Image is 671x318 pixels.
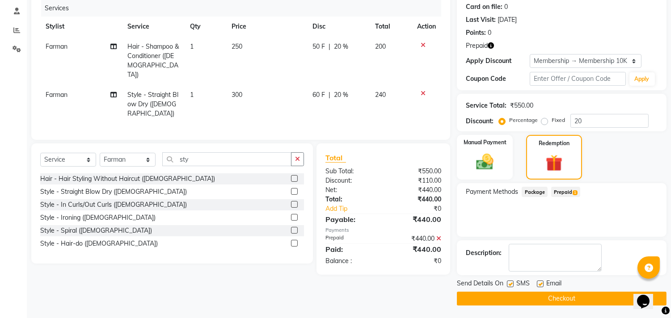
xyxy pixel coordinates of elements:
[466,74,530,84] div: Coupon Code
[466,117,494,126] div: Discount:
[40,174,215,184] div: Hair - Hair Styling Without Haircut ([DEMOGRAPHIC_DATA])
[384,256,448,266] div: ₹0
[509,116,538,124] label: Percentage
[384,176,448,185] div: ₹110.00
[329,42,330,51] span: |
[162,152,291,166] input: Search or Scan
[226,17,307,37] th: Price
[334,90,348,100] span: 20 %
[394,204,448,213] div: ₹0
[375,91,386,99] span: 240
[551,187,580,197] span: Prepaid
[552,116,565,124] label: Fixed
[466,187,518,197] span: Payment Methods
[40,200,187,209] div: Style - In Curls/Out Curls ([DEMOGRAPHIC_DATA])
[40,17,122,37] th: Stylist
[370,17,412,37] th: Total
[464,138,506,146] label: Manual Payment
[466,101,506,110] div: Service Total:
[466,56,530,66] div: Apply Discount
[384,167,448,176] div: ₹550.00
[457,279,503,290] span: Send Details On
[516,279,530,290] span: SMS
[319,234,384,243] div: Prepaid
[530,72,625,86] input: Enter Offer / Coupon Code
[540,153,567,173] img: _gift.svg
[466,15,496,25] div: Last Visit:
[384,234,448,243] div: ₹440.00
[539,139,570,147] label: Redemption
[40,226,152,235] div: Style - Spiral ([DEMOGRAPHIC_DATA])
[384,195,448,204] div: ₹440.00
[232,91,242,99] span: 300
[319,195,384,204] div: Total:
[319,167,384,176] div: Sub Total:
[384,185,448,195] div: ₹440.00
[185,17,226,37] th: Qty
[629,72,655,86] button: Apply
[190,42,194,50] span: 1
[375,42,386,50] span: 200
[325,226,441,234] div: Payments
[488,28,491,38] div: 0
[412,17,441,37] th: Action
[307,17,370,37] th: Disc
[312,42,325,51] span: 50 F
[319,204,394,213] a: Add Tip
[319,244,384,255] div: Paid:
[122,17,185,37] th: Service
[329,90,330,100] span: |
[334,42,348,51] span: 20 %
[46,91,68,99] span: Farman
[522,187,548,197] span: Package
[504,2,508,12] div: 0
[633,282,662,309] iframe: chat widget
[546,279,561,290] span: Email
[46,42,68,50] span: Farman
[190,91,194,99] span: 1
[510,101,533,110] div: ₹550.00
[466,28,486,38] div: Points:
[319,176,384,185] div: Discount:
[573,190,578,196] span: 1
[127,42,179,79] span: Hair - Shampoo & Conditioner ([DEMOGRAPHIC_DATA])
[319,214,384,225] div: Payable:
[127,91,178,117] span: Style - Straight Blow Dry ([DEMOGRAPHIC_DATA])
[40,213,156,222] div: Style - Ironing ([DEMOGRAPHIC_DATA])
[466,41,488,50] span: Prepaid
[384,244,448,255] div: ₹440.00
[466,2,502,12] div: Card on file:
[471,152,499,172] img: _cash.svg
[457,292,667,305] button: Checkout
[40,187,187,197] div: Style - Straight Blow Dry ([DEMOGRAPHIC_DATA])
[312,90,325,100] span: 60 F
[232,42,242,50] span: 250
[319,256,384,266] div: Balance :
[40,239,158,248] div: Style - Hair-do ([DEMOGRAPHIC_DATA])
[498,15,517,25] div: [DATE]
[325,153,346,163] span: Total
[319,185,384,195] div: Net:
[384,214,448,225] div: ₹440.00
[466,248,502,258] div: Description:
